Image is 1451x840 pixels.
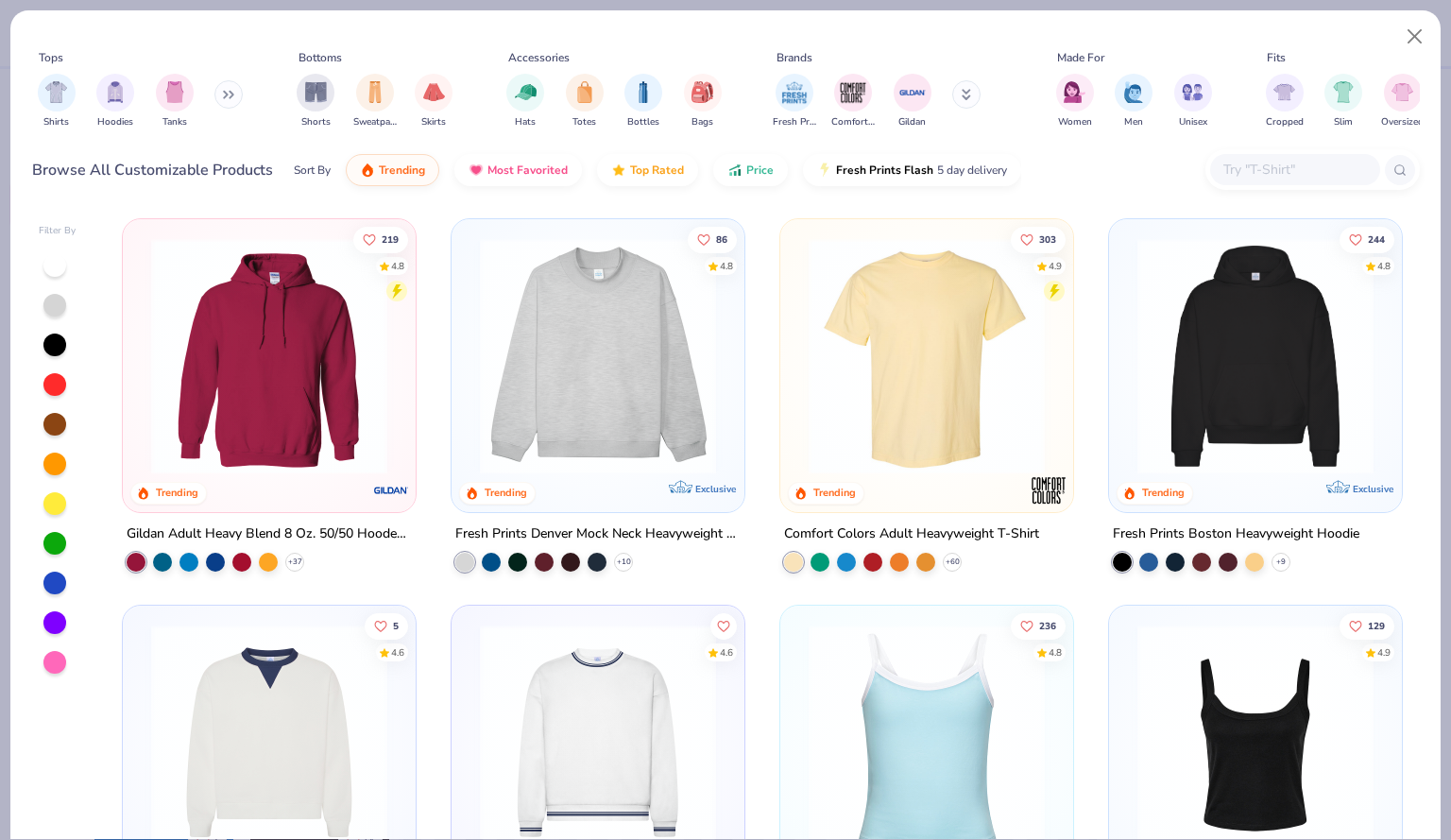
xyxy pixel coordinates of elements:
button: Price [713,154,788,186]
button: filter button [1266,74,1304,129]
img: Skirts Image [423,81,445,103]
div: Accessories [508,49,570,66]
img: Gildan Image [898,78,927,107]
img: flash.gif [817,163,832,178]
span: Men [1124,115,1143,129]
div: 4.6 [392,645,405,660]
div: Fits [1267,49,1286,66]
img: Tanks Image [164,81,185,103]
span: Shirts [43,115,69,129]
button: filter button [1381,74,1424,129]
input: Try "T-Shirt" [1221,159,1367,180]
span: 219 [383,234,400,244]
div: filter for Shorts [297,74,334,129]
button: Most Favorited [454,154,582,186]
button: filter button [1115,74,1152,129]
button: filter button [566,74,604,129]
button: filter button [624,74,662,129]
img: Totes Image [574,81,595,103]
img: 91acfc32-fd48-4d6b-bdad-a4c1a30ac3fc [1128,238,1383,474]
span: Bags [691,115,713,129]
div: 4.8 [1377,259,1391,273]
span: 236 [1039,621,1056,630]
span: Comfort Colors [831,115,875,129]
span: Gildan [898,115,926,129]
span: 303 [1039,234,1056,244]
button: filter button [1174,74,1212,129]
img: Sweatpants Image [365,81,385,103]
span: Women [1058,115,1092,129]
img: most_fav.gif [469,163,484,178]
div: filter for Sweatpants [353,74,397,129]
button: Close [1397,19,1433,55]
span: + 37 [288,557,302,568]
span: 244 [1368,234,1385,244]
img: f5d85501-0dbb-4ee4-b115-c08fa3845d83 [470,238,725,474]
span: Trending [379,163,425,178]
button: Like [1011,612,1066,639]
span: + 10 [617,557,631,568]
button: filter button [1324,74,1362,129]
img: Hats Image [515,81,537,103]
div: 4.8 [1049,645,1062,660]
button: Fresh Prints Flash5 day delivery [803,154,1021,186]
span: Tanks [162,115,187,129]
div: Comfort Colors Adult Heavyweight T-Shirt [784,523,1039,546]
span: Fresh Prints [773,115,816,129]
button: filter button [38,74,76,129]
button: filter button [506,74,544,129]
div: Bottoms [299,49,342,66]
button: Like [688,226,737,252]
img: Men Image [1123,81,1144,103]
span: Skirts [421,115,446,129]
button: Like [366,612,409,639]
img: 029b8af0-80e6-406f-9fdc-fdf898547912 [799,238,1054,474]
button: Like [354,226,409,252]
button: filter button [353,74,397,129]
img: Bottles Image [633,81,654,103]
span: Exclusive [1352,483,1392,495]
span: Bottles [627,115,659,129]
button: filter button [415,74,452,129]
div: 4.8 [720,259,733,273]
img: Comfort Colors Image [839,78,867,107]
button: filter button [297,74,334,129]
span: Sweatpants [353,115,397,129]
button: Top Rated [597,154,698,186]
div: filter for Hats [506,74,544,129]
div: filter for Hoodies [96,74,134,129]
div: 4.9 [1049,259,1062,273]
img: Unisex Image [1182,81,1203,103]
span: 86 [716,234,727,244]
span: 5 [394,621,400,630]
button: Trending [346,154,439,186]
div: filter for Gildan [894,74,931,129]
span: Shorts [301,115,331,129]
span: 129 [1368,621,1385,630]
button: filter button [156,74,194,129]
div: 4.8 [392,259,405,273]
img: e55d29c3-c55d-459c-bfd9-9b1c499ab3c6 [1053,238,1308,474]
img: TopRated.gif [611,163,626,178]
button: Like [1011,226,1066,252]
div: filter for Tanks [156,74,194,129]
img: 01756b78-01f6-4cc6-8d8a-3c30c1a0c8ac [142,238,397,474]
div: Brands [777,49,812,66]
span: Cropped [1266,115,1304,129]
button: filter button [894,74,931,129]
span: Slim [1334,115,1353,129]
span: + 60 [945,557,959,568]
img: Shirts Image [45,81,67,103]
img: Slim Image [1333,81,1354,103]
button: filter button [773,74,816,129]
div: filter for Women [1056,74,1094,129]
div: filter for Bottles [624,74,662,129]
button: filter button [96,74,134,129]
button: Like [1340,226,1394,252]
div: Sort By [294,162,331,179]
div: filter for Slim [1324,74,1362,129]
div: Tops [39,49,63,66]
button: filter button [1056,74,1094,129]
img: Gildan logo [372,471,410,509]
span: Top Rated [630,163,684,178]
